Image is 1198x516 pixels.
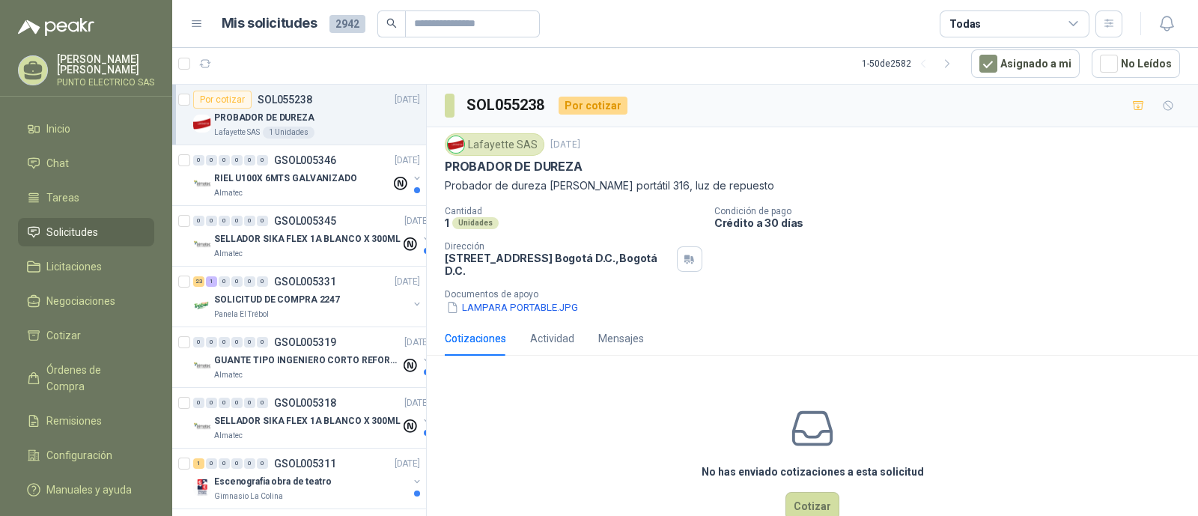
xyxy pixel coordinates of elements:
a: Negociaciones [18,287,154,315]
div: 0 [231,155,243,166]
p: SOLICITUD DE COMPRA 2247 [214,293,340,307]
button: LAMPARA PORTABLE.JPG [445,300,580,315]
a: 0 0 0 0 0 0 GSOL005346[DATE] Company LogoRIEL U100X 6MTS GALVANIZADOAlmatec [193,151,423,199]
p: GSOL005331 [274,276,336,287]
div: 0 [257,155,268,166]
p: [STREET_ADDRESS] Bogotá D.C. , Bogotá D.C. [445,252,671,277]
span: Inicio [46,121,70,137]
span: Remisiones [46,413,102,429]
img: Company Logo [193,115,211,133]
p: [DATE] [404,214,430,228]
span: Manuales y ayuda [46,482,132,498]
div: 0 [231,458,243,469]
div: 0 [193,155,204,166]
div: 0 [244,337,255,347]
p: Documentos de apoyo [445,289,1192,300]
a: 0 0 0 0 0 0 GSOL005318[DATE] Company LogoSELLADOR SIKA FLEX 1A BLANCO X 300MLAlmatec [193,394,433,442]
div: 0 [231,216,243,226]
div: Actividad [530,330,574,347]
div: 0 [257,337,268,347]
div: 0 [206,458,217,469]
p: [DATE] [395,457,420,471]
div: Todas [949,16,981,32]
img: Company Logo [193,479,211,497]
span: Negociaciones [46,293,115,309]
div: 0 [231,398,243,408]
h1: Mis solicitudes [222,13,317,34]
p: Lafayette SAS [214,127,260,139]
p: [DATE] [550,138,580,152]
div: Cotizaciones [445,330,506,347]
div: 0 [193,337,204,347]
p: [DATE] [404,336,430,350]
button: Asignado a mi [971,49,1080,78]
span: search [386,18,397,28]
p: GSOL005318 [274,398,336,408]
div: 0 [257,458,268,469]
a: Solicitudes [18,218,154,246]
div: 1 Unidades [263,127,314,139]
div: 0 [244,155,255,166]
div: 0 [219,276,230,287]
p: PROBADOR DE DUREZA [445,159,583,174]
div: Por cotizar [193,91,252,109]
div: 0 [244,458,255,469]
p: Almatec [214,430,243,442]
div: 1 [206,276,217,287]
p: [DATE] [395,154,420,168]
p: [DATE] [404,396,430,410]
span: Chat [46,155,69,172]
div: 0 [219,155,230,166]
p: PROBADOR DE DUREZA [214,111,314,125]
a: Inicio [18,115,154,143]
p: Escenografia obra de teatro [214,475,332,489]
p: Gimnasio La Colina [214,491,283,503]
p: [PERSON_NAME] [PERSON_NAME] [57,54,154,75]
p: GSOL005346 [274,155,336,166]
div: 0 [219,398,230,408]
a: Por cotizarSOL055238[DATE] Company LogoPROBADOR DE DUREZALafayette SAS1 Unidades [172,85,426,145]
a: Configuración [18,441,154,470]
div: 23 [193,276,204,287]
span: Solicitudes [46,224,98,240]
div: 0 [244,398,255,408]
span: Configuración [46,447,112,464]
p: GSOL005345 [274,216,336,226]
div: 0 [231,276,243,287]
div: 0 [231,337,243,347]
img: Company Logo [193,418,211,436]
div: 0 [193,398,204,408]
p: [DATE] [395,275,420,289]
div: 0 [257,276,268,287]
span: Órdenes de Compra [46,362,140,395]
div: 0 [206,216,217,226]
a: Remisiones [18,407,154,435]
p: Cantidad [445,206,702,216]
p: Probador de dureza [PERSON_NAME] portátil 316, luz de repuesto [445,177,1180,194]
h3: No has enviado cotizaciones a esta solicitud [702,464,924,480]
a: Chat [18,149,154,177]
a: Cotizar [18,321,154,350]
p: [DATE] [395,93,420,107]
p: SELLADOR SIKA FLEX 1A BLANCO X 300ML [214,414,401,428]
div: 1 - 50 de 2582 [862,52,959,76]
span: Tareas [46,189,79,206]
p: RIEL U100X 6MTS GALVANIZADO [214,172,357,186]
span: Cotizar [46,327,81,344]
div: 0 [244,276,255,287]
span: Licitaciones [46,258,102,275]
p: Crédito a 30 días [714,216,1192,229]
a: 0 0 0 0 0 0 GSOL005345[DATE] Company LogoSELLADOR SIKA FLEX 1A BLANCO X 300MLAlmatec [193,212,433,260]
p: PUNTO ELECTRICO SAS [57,78,154,87]
p: Condición de pago [714,206,1192,216]
a: 0 0 0 0 0 0 GSOL005319[DATE] Company LogoGUANTE TIPO INGENIERO CORTO REFORZADOAlmatec [193,333,433,381]
div: 0 [244,216,255,226]
h3: SOL055238 [466,94,547,117]
div: Unidades [452,217,499,229]
a: Licitaciones [18,252,154,281]
div: 0 [219,458,230,469]
p: GSOL005311 [274,458,336,469]
div: 1 [193,458,204,469]
a: Tareas [18,183,154,212]
div: 0 [193,216,204,226]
